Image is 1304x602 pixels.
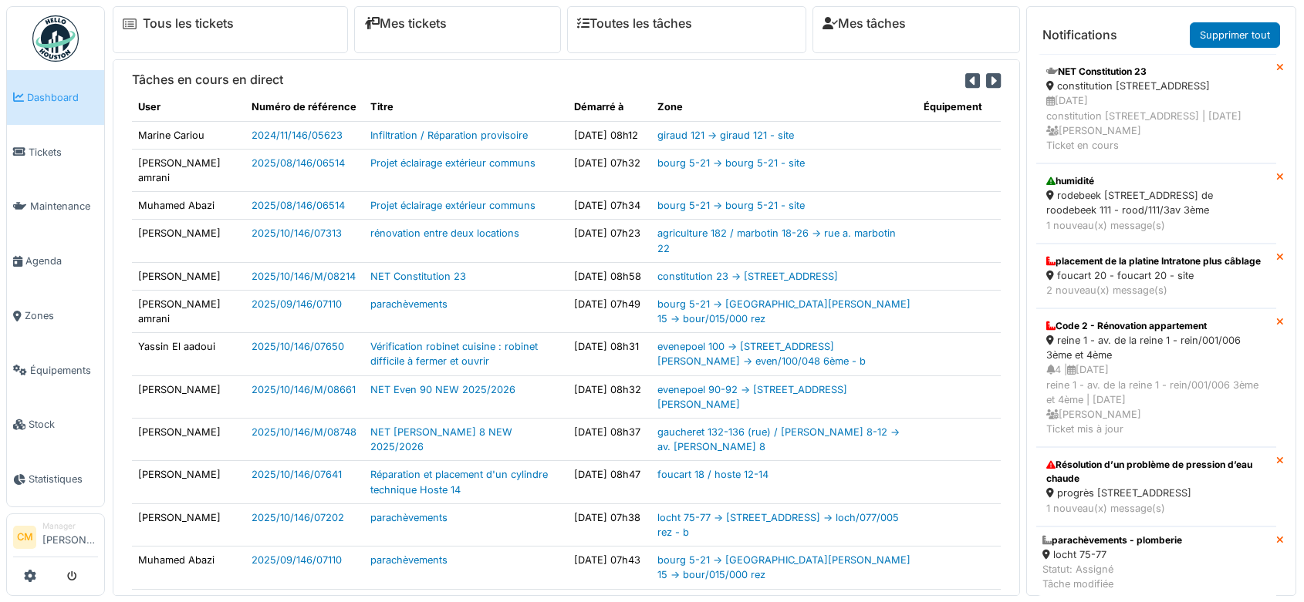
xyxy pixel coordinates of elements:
td: Marine Cariou [132,121,245,149]
a: rénovation entre deux locations [370,227,519,239]
td: [DATE] 08h31 [568,333,651,375]
span: Maintenance [30,199,98,214]
a: parachèvements [370,512,448,523]
a: NET Even 90 NEW 2025/2026 [370,384,515,395]
div: locht 75-77 [1042,547,1182,562]
a: Code 2 - Rénovation appartement reine 1 - av. de la reine 1 - rein/001/006 3ème et 4ème 4 |[DATE]... [1036,308,1276,447]
a: foucart 18 / hoste 12-14 [657,469,769,480]
div: 1 nouveau(x) message(s) [1046,501,1266,516]
div: reine 1 - av. de la reine 1 - rein/001/006 3ème et 4ème [1046,333,1266,362]
td: [DATE] 07h49 [568,290,651,332]
div: humidité [1046,174,1266,188]
td: [PERSON_NAME] [132,220,245,262]
span: Équipements [30,363,98,378]
td: [PERSON_NAME] [132,375,245,418]
a: Maintenance [7,180,104,234]
div: 1 nouveau(x) message(s) [1046,218,1266,233]
a: 2025/09/146/07110 [252,298,342,310]
span: Agenda [25,254,98,268]
div: placement de la platine Intratone plus câblage [1046,254,1266,268]
td: [DATE] 08h12 [568,121,651,149]
td: [DATE] 07h34 [568,192,651,220]
td: [DATE] 08h47 [568,461,651,503]
a: bourg 5-21 -> bourg 5-21 - site [657,157,805,169]
img: Badge_color-CXgf-gQk.svg [32,15,79,62]
div: Code 2 - Rénovation appartement [1046,319,1266,333]
td: [PERSON_NAME] amrani [132,290,245,332]
a: NET Constitution 23 [370,271,466,282]
a: Dashboard [7,70,104,125]
a: 2025/10/146/07202 [252,512,344,523]
a: evenepoel 100 -> [STREET_ADDRESS][PERSON_NAME] -> even/100/048 6ème - b [657,341,866,367]
a: 2025/10/146/M/08214 [252,271,356,282]
td: [DATE] 07h43 [568,547,651,589]
a: parachèvements [370,298,448,310]
h6: Notifications [1042,28,1117,42]
a: Infiltration / Réparation provisoire [370,129,528,141]
a: Mes tâches [823,16,906,31]
a: CM Manager[PERSON_NAME] [13,520,98,557]
a: 2025/08/146/06514 [252,200,345,211]
a: NET [PERSON_NAME] 8 NEW 2025/2026 [370,426,512,452]
a: bourg 5-21 -> bourg 5-21 - site [657,200,805,211]
div: constitution [STREET_ADDRESS] [1046,79,1266,93]
th: Titre [364,93,569,121]
div: 4 | [DATE] reine 1 - av. de la reine 1 - rein/001/006 3ème et 4ème | [DATE] [PERSON_NAME] Ticket ... [1046,362,1266,436]
a: Réparation et placement d'un cylindre technique Hoste 14 [370,469,548,495]
a: parachèvements [370,554,448,566]
span: Statistiques [29,472,98,486]
a: Supprimer tout [1190,22,1280,48]
div: foucart 20 - foucart 20 - site [1046,268,1266,283]
a: evenepoel 90-92 -> [STREET_ADDRESS][PERSON_NAME] [657,384,847,410]
a: 2025/10/146/M/08661 [252,384,356,395]
td: [PERSON_NAME] [132,461,245,503]
a: agriculture 182 / marbotin 18-26 -> rue a. marbotin 22 [657,227,896,254]
a: 2025/08/146/06514 [252,157,345,169]
span: Stock [29,417,98,432]
td: [PERSON_NAME] [132,262,245,290]
a: constitution 23 -> [STREET_ADDRESS] [657,271,838,282]
span: Zones [25,308,98,323]
a: placement de la platine Intratone plus câblage foucart 20 - foucart 20 - site 2 nouveau(x) messag... [1036,244,1276,308]
td: [DATE] 08h58 [568,262,651,290]
a: Zones [7,288,104,343]
div: Résolution d’un problème de pression d’eau chaude [1046,458,1266,486]
a: locht 75-77 -> [STREET_ADDRESS] -> loch/077/005 rez - b [657,512,899,538]
a: gaucheret 132-136 (rue) / [PERSON_NAME] 8-12 -> av. [PERSON_NAME] 8 [657,426,900,452]
a: parachèvements - plomberie locht 75-77 Statut: AssignéTâche modifiée [1036,526,1276,599]
a: Projet éclairage extérieur communs [370,157,535,169]
div: progrès [STREET_ADDRESS] [1046,486,1266,500]
a: Agenda [7,234,104,288]
td: [DATE] 08h32 [568,375,651,418]
h6: Tâches en cours en direct [132,72,283,87]
a: Résolution d’un problème de pression d’eau chaude progrès [STREET_ADDRESS] 1 nouveau(x) message(s) [1036,447,1276,526]
a: Statistiques [7,452,104,506]
div: parachèvements - plomberie [1042,533,1182,547]
span: translation missing: fr.shared.user [138,101,160,113]
li: CM [13,526,36,549]
td: [DATE] 07h23 [568,220,651,262]
td: [DATE] 07h32 [568,149,651,191]
a: Équipements [7,343,104,398]
div: Manager [42,520,98,532]
div: [DATE] constitution [STREET_ADDRESS] | [DATE] [PERSON_NAME] Ticket en cours [1046,93,1266,153]
td: Muhamed Abazi [132,192,245,220]
td: [DATE] 08h37 [568,419,651,461]
a: 2025/09/146/07110 [252,554,342,566]
td: Muhamed Abazi [132,547,245,589]
div: NET Constitution 23 [1046,65,1266,79]
a: Mes tickets [364,16,447,31]
td: [PERSON_NAME] [132,503,245,546]
a: Vérification robinet cuisine : robinet difficile à fermer et ouvrir [370,341,538,367]
a: bourg 5-21 -> [GEOGRAPHIC_DATA][PERSON_NAME] 15 -> bour/015/000 rez [657,554,910,580]
a: Tickets [7,125,104,180]
th: Zone [651,93,917,121]
a: Toutes les tâches [577,16,692,31]
a: Projet éclairage extérieur communs [370,200,535,211]
td: [PERSON_NAME] [132,419,245,461]
a: humidité rodebeek [STREET_ADDRESS] de roodebeek 111 - rood/111/3av 3ème 1 nouveau(x) message(s) [1036,163,1276,244]
div: rodebeek [STREET_ADDRESS] de roodebeek 111 - rood/111/3av 3ème [1046,188,1266,217]
div: Statut: Assigné Tâche modifiée [1042,562,1182,591]
th: Équipement [917,93,1001,121]
div: 2 nouveau(x) message(s) [1046,283,1266,298]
